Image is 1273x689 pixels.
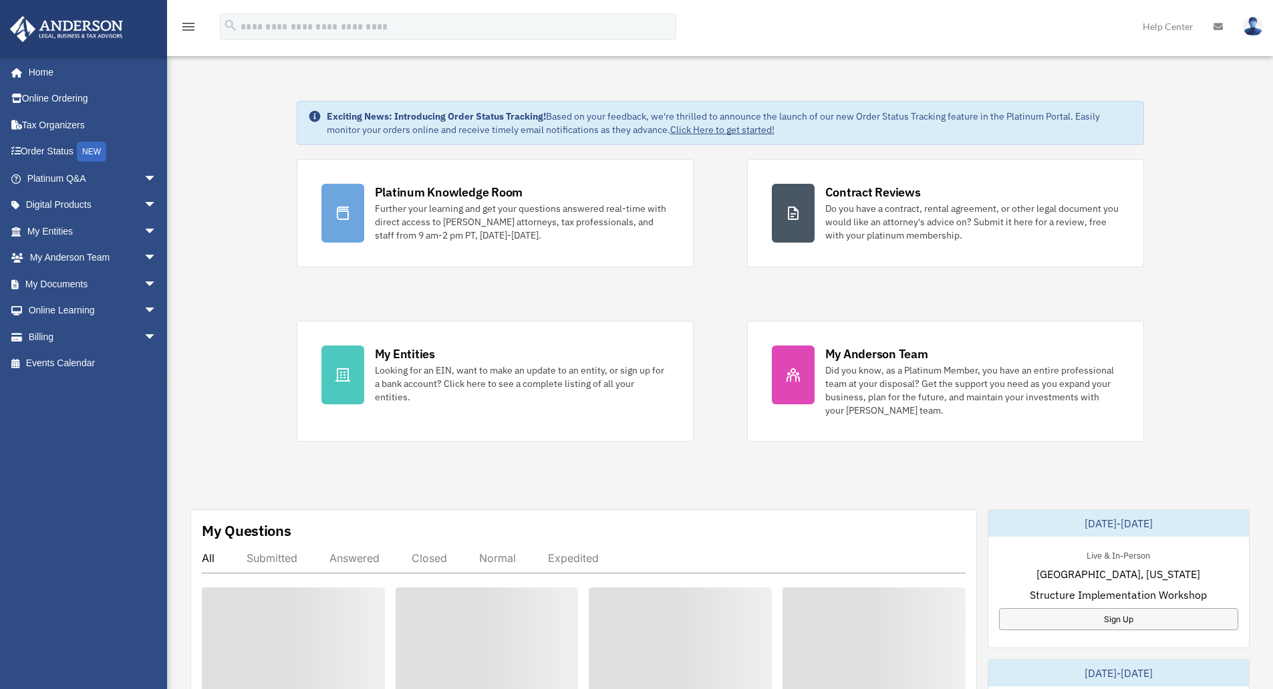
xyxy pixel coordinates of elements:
a: Billingarrow_drop_down [9,323,177,350]
a: Events Calendar [9,350,177,377]
div: Contract Reviews [825,184,921,200]
div: Further your learning and get your questions answered real-time with direct access to [PERSON_NAM... [375,202,669,242]
a: Digital Productsarrow_drop_down [9,192,177,219]
div: Do you have a contract, rental agreement, or other legal document you would like an attorney's ad... [825,202,1119,242]
div: Platinum Knowledge Room [375,184,523,200]
span: arrow_drop_down [144,245,170,272]
div: Live & In-Person [1076,547,1161,561]
div: [DATE]-[DATE] [988,510,1249,537]
div: Normal [479,551,516,565]
span: [GEOGRAPHIC_DATA], [US_STATE] [1036,566,1200,582]
span: arrow_drop_down [144,165,170,192]
div: Looking for an EIN, want to make an update to an entity, or sign up for a bank account? Click her... [375,364,669,404]
div: My Entities [375,346,435,362]
a: Home [9,59,170,86]
div: Submitted [247,551,297,565]
strong: Exciting News: Introducing Order Status Tracking! [327,110,546,122]
span: arrow_drop_down [144,218,170,245]
div: [DATE]-[DATE] [988,660,1249,686]
a: Order StatusNEW [9,138,177,166]
div: My Questions [202,521,291,541]
span: arrow_drop_down [144,271,170,298]
div: Expedited [548,551,599,565]
a: Contract Reviews Do you have a contract, rental agreement, or other legal document you would like... [747,159,1144,267]
span: arrow_drop_down [144,192,170,219]
a: Tax Organizers [9,112,177,138]
i: search [223,18,238,33]
a: Online Ordering [9,86,177,112]
div: All [202,551,215,565]
i: menu [180,19,196,35]
a: My Anderson Team Did you know, as a Platinum Member, you have an entire professional team at your... [747,321,1144,442]
a: menu [180,23,196,35]
a: Click Here to get started! [670,124,774,136]
span: arrow_drop_down [144,323,170,351]
a: Platinum Knowledge Room Further your learning and get your questions answered real-time with dire... [297,159,694,267]
div: Answered [329,551,380,565]
div: NEW [77,142,106,162]
img: User Pic [1243,17,1263,36]
a: My Anderson Teamarrow_drop_down [9,245,177,271]
span: Structure Implementation Workshop [1030,587,1207,603]
img: Anderson Advisors Platinum Portal [6,16,127,42]
span: arrow_drop_down [144,297,170,325]
a: Sign Up [999,608,1238,630]
div: Did you know, as a Platinum Member, you have an entire professional team at your disposal? Get th... [825,364,1119,417]
a: My Entitiesarrow_drop_down [9,218,177,245]
div: Based on your feedback, we're thrilled to announce the launch of our new Order Status Tracking fe... [327,110,1133,136]
a: Online Learningarrow_drop_down [9,297,177,324]
a: Platinum Q&Aarrow_drop_down [9,165,177,192]
div: My Anderson Team [825,346,928,362]
a: My Entities Looking for an EIN, want to make an update to an entity, or sign up for a bank accoun... [297,321,694,442]
a: My Documentsarrow_drop_down [9,271,177,297]
div: Closed [412,551,447,565]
